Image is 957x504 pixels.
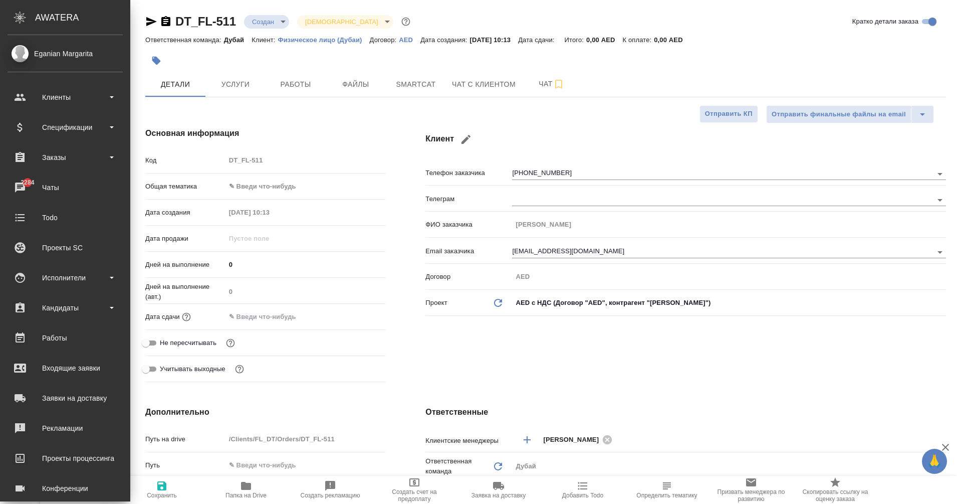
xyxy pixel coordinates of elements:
[8,210,123,225] div: Todo
[699,105,758,123] button: Отправить КП
[204,476,288,504] button: Папка на Drive
[8,330,123,346] div: Работы
[249,18,277,26] button: Создан
[332,78,380,91] span: Файлы
[470,36,519,44] p: [DATE] 10:13
[145,208,225,218] p: Дата создания
[3,416,128,441] a: Рекламации
[145,50,167,72] button: Добавить тэг
[636,492,697,499] span: Определить тематику
[399,15,412,28] button: Доп статусы указывают на важность/срочность заказа
[145,460,225,470] p: Путь
[565,36,586,44] p: Итого:
[420,36,469,44] p: Дата создания:
[145,434,225,444] p: Путь на drive
[3,325,128,351] a: Работы
[8,48,123,59] div: Eganian Margarita
[233,363,246,376] button: Выбери, если сб и вс нужно считать рабочими днями для выполнения заказа.
[705,108,753,120] span: Отправить КП
[8,361,123,376] div: Входящие заявки
[160,16,172,28] button: Скопировать ссылку
[709,476,793,504] button: Призвать менеджера по развитию
[456,476,541,504] button: Заявка на доставку
[541,476,625,504] button: Добавить Todo
[8,180,123,195] div: Чаты
[399,35,420,44] a: AED
[654,36,690,44] p: 0,00 AED
[512,458,946,475] div: Дубай
[160,364,225,374] span: Учитывать выходные
[452,78,516,91] span: Чат с клиентом
[175,15,236,28] a: DT_FL-511
[225,458,386,472] input: ✎ Введи что-нибудь
[224,337,237,350] button: Включи, если не хочешь, чтобы указанная дата сдачи изменилась после переставления заказа в 'Подтв...
[425,456,492,476] p: Ответственная команда
[543,435,605,445] span: [PERSON_NAME]
[392,78,440,91] span: Smartcat
[225,178,386,195] div: ✎ Введи что-нибудь
[425,168,512,178] p: Телефон заказчика
[425,406,946,418] h4: Ответственные
[425,246,512,256] p: Email заказчика
[278,36,370,44] p: Физическое лицо (Дубаи)
[512,294,946,311] div: AED с НДС (Договор "AED", контрагент "[PERSON_NAME]")
[244,15,289,29] div: Создан
[8,300,123,315] div: Кандидаты
[272,78,320,91] span: Работы
[3,446,128,471] a: Проекты процессинга
[288,476,372,504] button: Создать рекламацию
[145,16,157,28] button: Скопировать ссылку для ЯМессенджера
[370,36,399,44] p: Договор:
[145,282,225,302] p: Дней на выполнение (авт.)
[278,35,370,44] a: Физическое лицо (Дубаи)
[425,298,447,308] p: Проект
[224,36,252,44] p: Дубай
[302,18,381,26] button: [DEMOGRAPHIC_DATA]
[225,284,386,299] input: Пустое поле
[145,36,224,44] p: Ответственная команда:
[926,451,943,472] span: 🙏
[225,432,386,446] input: Пустое поле
[425,220,512,230] p: ФИО заказчика
[793,476,877,504] button: Скопировать ссылку на оценку заказа
[225,231,313,246] input: Пустое поле
[3,356,128,381] a: Входящие заявки
[8,391,123,406] div: Заявки на доставку
[553,78,565,90] svg: Подписаться
[8,270,123,285] div: Исполнители
[8,120,123,135] div: Спецификации
[120,476,204,504] button: Сохранить
[8,421,123,436] div: Рекламации
[518,36,557,44] p: Дата сдачи:
[35,8,130,28] div: AWATERA
[8,451,123,466] div: Проекты процессинга
[3,175,128,200] a: 2284Чаты
[3,476,128,501] a: Конференции
[211,78,260,91] span: Услуги
[225,205,313,220] input: Пустое поле
[225,153,386,167] input: Пустое поле
[372,476,456,504] button: Создать счет на предоплату
[15,178,40,188] span: 2284
[799,488,871,502] span: Скопировать ссылку на оценку заказа
[145,234,225,244] p: Дата продажи
[8,90,123,105] div: Клиенты
[3,235,128,260] a: Проекты SC
[933,193,947,207] button: Open
[625,476,709,504] button: Определить тематику
[586,36,622,44] p: 0,00 AED
[160,338,216,348] span: Не пересчитывать
[145,127,385,139] h4: Основная информация
[399,36,420,44] p: AED
[225,492,267,499] span: Папка на Drive
[8,481,123,496] div: Конференции
[151,78,199,91] span: Детали
[922,449,947,474] button: 🙏
[145,155,225,165] p: Код
[147,492,177,499] span: Сохранить
[145,406,385,418] h4: Дополнительно
[543,433,615,446] div: [PERSON_NAME]
[425,436,512,446] p: Клиентские менеджеры
[715,488,787,502] span: Призвать менеджера по развитию
[145,312,180,322] p: Дата сдачи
